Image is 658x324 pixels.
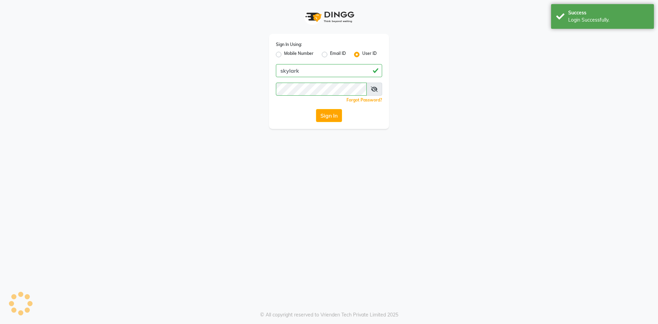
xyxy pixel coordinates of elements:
label: Email ID [330,50,346,59]
input: Username [276,83,367,96]
a: Forgot Password? [346,97,382,103]
label: User ID [362,50,377,59]
button: Sign In [316,109,342,122]
label: Sign In Using: [276,41,302,48]
div: Success [568,9,649,16]
input: Username [276,64,382,77]
label: Mobile Number [284,50,314,59]
div: Login Successfully. [568,16,649,24]
img: logo1.svg [302,7,356,27]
